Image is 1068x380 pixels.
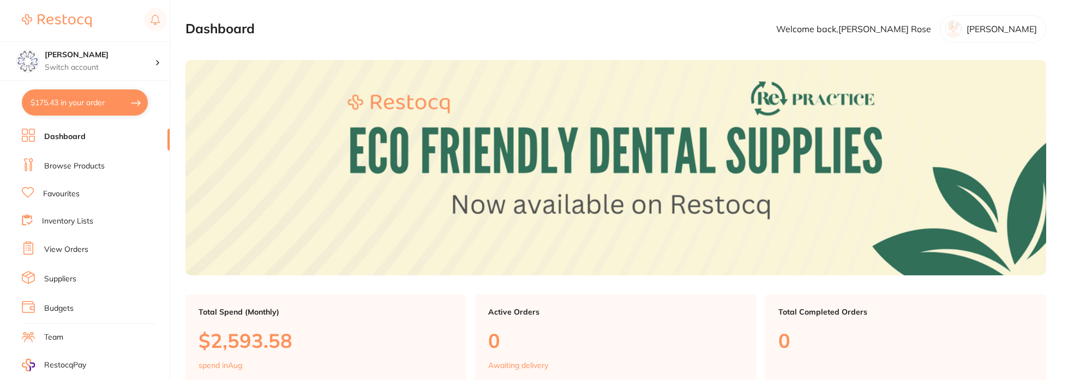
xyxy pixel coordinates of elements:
a: Restocq Logo [22,8,92,33]
a: RestocqPay [22,359,86,371]
p: $2,593.58 [199,329,453,352]
a: Budgets [44,303,74,314]
a: Inventory Lists [42,216,93,227]
p: Active Orders [488,307,743,316]
a: Dashboard [44,131,86,142]
a: Suppliers [44,274,76,285]
h4: Eumundi Dental [45,50,155,61]
p: Awaiting delivery [488,361,548,370]
a: Favourites [43,189,80,200]
p: 0 [778,329,1033,352]
p: 0 [488,329,743,352]
p: Switch account [45,62,155,73]
img: RestocqPay [22,359,35,371]
span: RestocqPay [44,360,86,371]
a: View Orders [44,244,88,255]
a: Team [44,332,63,343]
h2: Dashboard [185,21,255,37]
p: spend in Aug [199,361,242,370]
p: Total Spend (Monthly) [199,307,453,316]
a: Browse Products [44,161,105,172]
img: Eumundi Dental [17,50,39,72]
img: Restocq Logo [22,14,92,27]
img: Dashboard [185,60,1046,275]
button: $175.43 in your order [22,89,148,116]
p: [PERSON_NAME] [967,24,1037,34]
p: Welcome back, [PERSON_NAME] Rose [776,24,931,34]
p: Total Completed Orders [778,307,1033,316]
